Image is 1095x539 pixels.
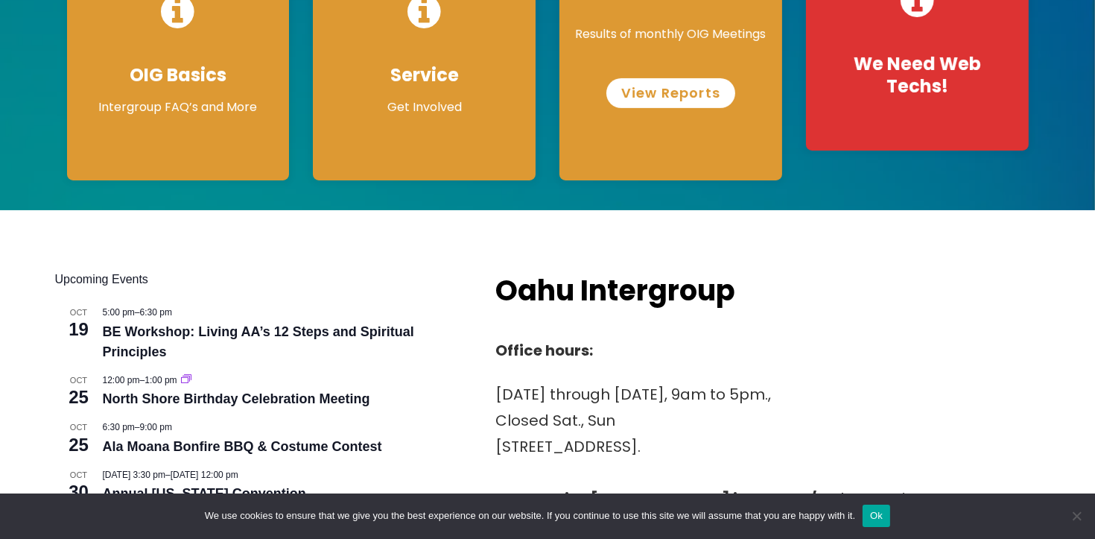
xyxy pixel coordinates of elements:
h4: OIG Basics [82,64,275,86]
a: View Reports [606,78,735,108]
a: BE Workshop: Living AA’s 12 Steps and Spiritual Principles [103,324,414,360]
span: 30 [55,479,103,505]
span: 6:30 pm [140,307,172,318]
span: We use cookies to ensure that we give you the best experience on our website. If you continue to ... [205,508,855,523]
span: Oct [55,306,103,319]
span: [DATE] 3:30 pm [103,470,165,480]
span: 9:00 pm [140,422,172,432]
a: Event series: North Shore Birthday Celebration Meeting [181,375,191,385]
span: 5:00 pm [103,307,135,318]
span: 25 [55,432,103,458]
p: Get Involved [328,98,521,116]
time: – [103,307,172,318]
a: Annual [US_STATE] Convention [103,486,306,502]
h2: Upcoming Events [55,271,466,289]
span: 6:30 pm [103,422,135,432]
span: 1:00 pm [145,375,177,385]
span: 19 [55,317,103,342]
strong: Office hours: [495,340,593,361]
span: 25 [55,385,103,410]
span: No [1069,508,1084,523]
time: – [103,375,180,385]
h4: We Need Web Techs! [821,53,1014,98]
button: Ok [863,505,890,527]
a: North Shore Birthday Celebration Meeting [103,391,370,407]
time: – [103,422,172,432]
span: Oct [55,421,103,434]
a: Ala Moana Bonfire BBQ & Costume Contest [103,439,382,455]
p: Intergroup FAQ’s and More [82,98,275,116]
span: [DATE] 12:00 pm [171,470,238,480]
span: Oct [55,469,103,482]
strong: Our helpline [PHONE_NUMBER] is open 24/7 [495,488,825,509]
time: – [103,470,238,480]
p: Results of monthly OIG Meetings [574,25,767,43]
h2: Oahu Intergroup [495,271,854,312]
span: Oct [55,374,103,387]
span: 12:00 pm [103,375,140,385]
h4: Service [328,64,521,86]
